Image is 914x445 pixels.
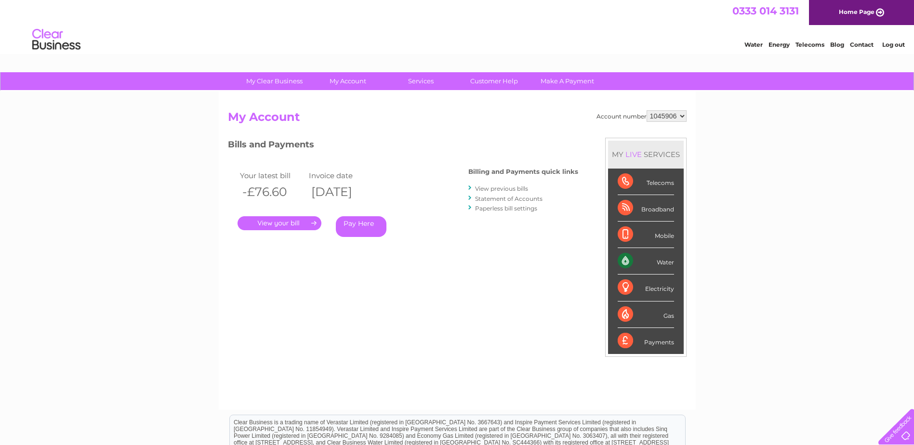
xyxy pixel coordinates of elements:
[475,205,537,212] a: Paperless bill settings
[623,150,644,159] div: LIVE
[336,216,386,237] a: Pay Here
[830,41,844,48] a: Blog
[475,185,528,192] a: View previous bills
[306,169,376,182] td: Invoice date
[238,182,307,202] th: -£76.60
[768,41,790,48] a: Energy
[306,182,376,202] th: [DATE]
[596,110,687,122] div: Account number
[475,195,543,202] a: Statement of Accounts
[795,41,824,48] a: Telecoms
[238,169,307,182] td: Your latest bill
[618,328,674,354] div: Payments
[308,72,387,90] a: My Account
[454,72,534,90] a: Customer Help
[468,168,578,175] h4: Billing and Payments quick links
[882,41,905,48] a: Log out
[618,222,674,248] div: Mobile
[618,169,674,195] div: Telecoms
[608,141,684,168] div: MY SERVICES
[228,110,687,129] h2: My Account
[744,41,763,48] a: Water
[618,301,674,328] div: Gas
[850,41,874,48] a: Contact
[618,275,674,301] div: Electricity
[32,25,81,54] img: logo.png
[381,72,461,90] a: Services
[732,5,799,17] a: 0333 014 3131
[228,138,578,155] h3: Bills and Payments
[238,216,321,230] a: .
[230,5,685,47] div: Clear Business is a trading name of Verastar Limited (registered in [GEOGRAPHIC_DATA] No. 3667643...
[235,72,314,90] a: My Clear Business
[618,248,674,275] div: Water
[618,195,674,222] div: Broadband
[528,72,607,90] a: Make A Payment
